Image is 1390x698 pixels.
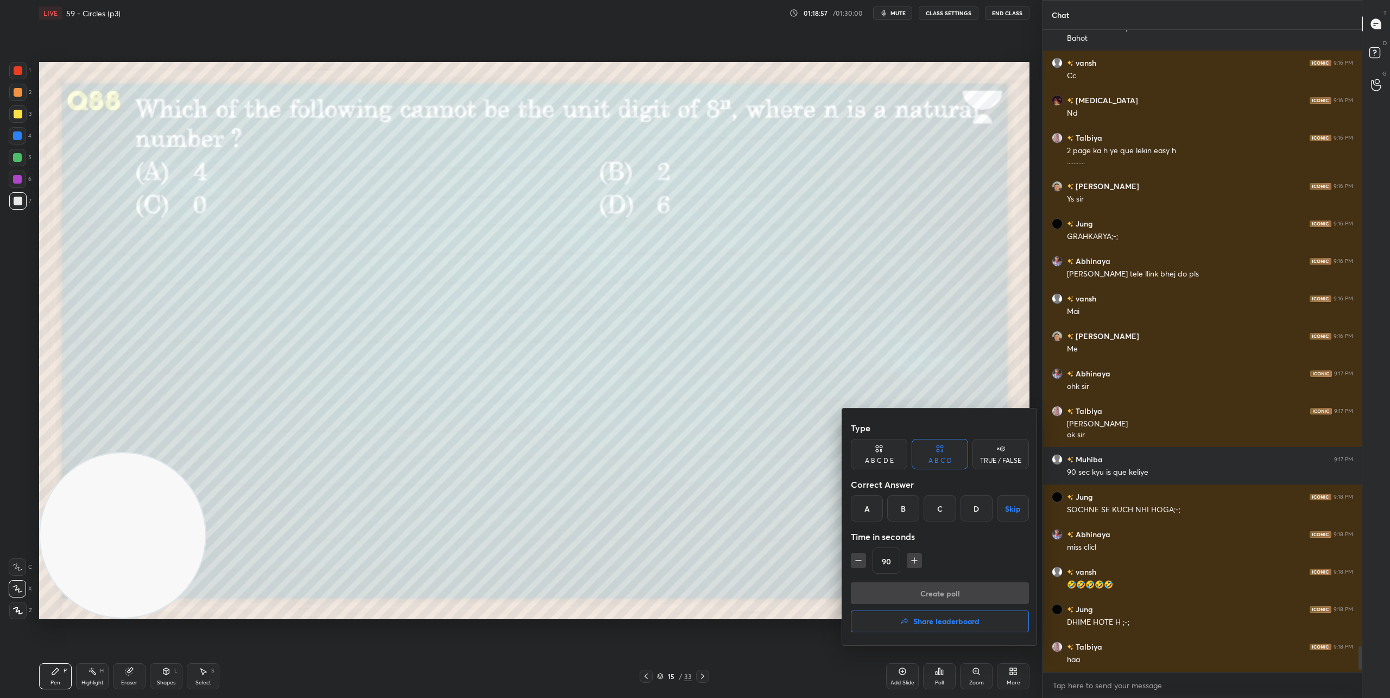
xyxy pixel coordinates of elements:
[961,495,993,521] div: D
[980,457,1021,464] div: TRUE / FALSE
[913,618,980,625] h4: Share leaderboard
[851,417,1029,439] div: Type
[851,611,1029,632] button: Share leaderboard
[924,495,956,521] div: C
[928,457,952,464] div: A B C D
[851,526,1029,548] div: Time in seconds
[865,457,894,464] div: A B C D E
[887,495,919,521] div: B
[851,474,1029,495] div: Correct Answer
[997,495,1029,521] button: Skip
[851,495,883,521] div: A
